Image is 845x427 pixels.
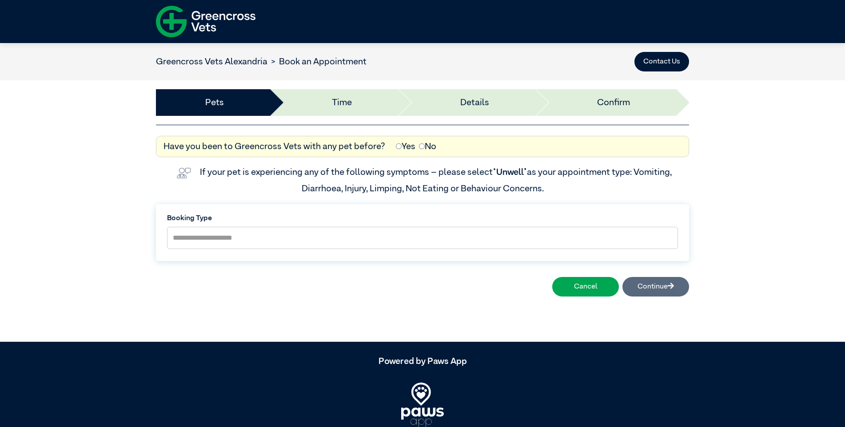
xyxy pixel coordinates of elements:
[167,213,678,224] label: Booking Type
[493,168,527,177] span: “Unwell”
[401,383,444,427] img: PawsApp
[156,57,267,66] a: Greencross Vets Alexandria
[156,2,255,41] img: f-logo
[156,55,367,68] nav: breadcrumb
[419,140,436,153] label: No
[163,140,385,153] label: Have you been to Greencross Vets with any pet before?
[200,168,674,193] label: If your pet is experiencing any of the following symptoms – please select as your appointment typ...
[419,143,425,149] input: No
[205,96,224,109] a: Pets
[173,164,195,182] img: vet
[156,356,689,367] h5: Powered by Paws App
[267,55,367,68] li: Book an Appointment
[634,52,689,71] button: Contact Us
[552,277,619,297] button: Cancel
[396,140,415,153] label: Yes
[396,143,402,149] input: Yes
